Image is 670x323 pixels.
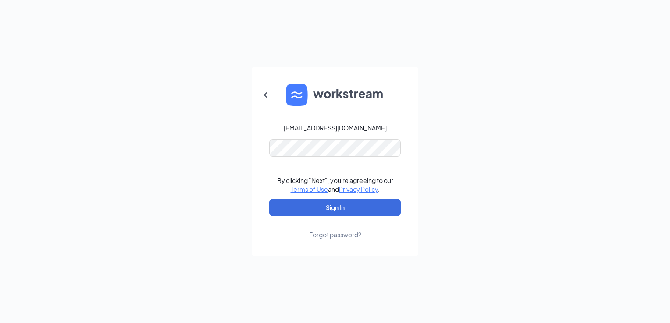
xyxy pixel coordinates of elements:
[339,185,378,193] a: Privacy Policy
[309,230,361,239] div: Forgot password?
[291,185,328,193] a: Terms of Use
[309,216,361,239] a: Forgot password?
[284,123,387,132] div: [EMAIL_ADDRESS][DOMAIN_NAME]
[261,90,272,100] svg: ArrowLeftNew
[277,176,393,193] div: By clicking "Next", you're agreeing to our and .
[256,84,277,105] button: ArrowLeftNew
[286,84,384,106] img: WS logo and Workstream text
[269,199,401,216] button: Sign In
